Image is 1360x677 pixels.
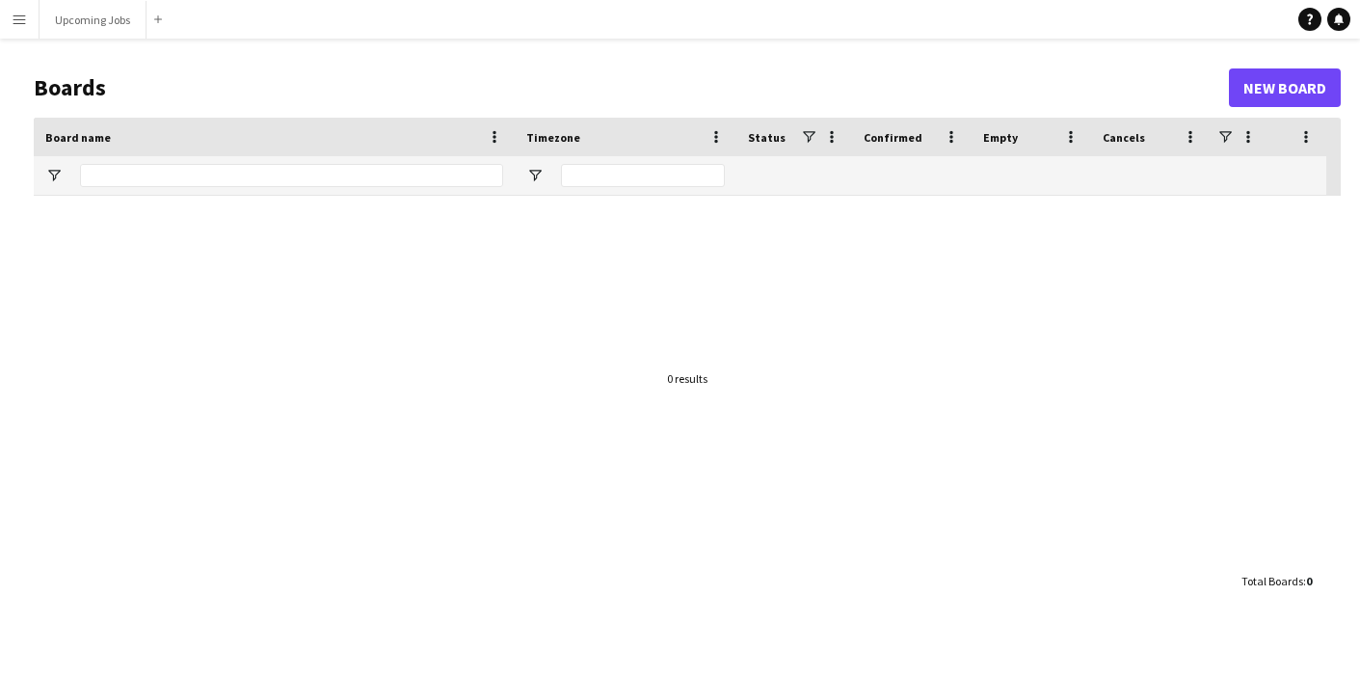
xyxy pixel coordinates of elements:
[667,371,707,386] div: 0 results
[864,130,922,145] span: Confirmed
[983,130,1018,145] span: Empty
[526,130,580,145] span: Timezone
[748,130,786,145] span: Status
[526,167,544,184] button: Open Filter Menu
[1241,574,1303,588] span: Total Boards
[561,164,725,187] input: Timezone Filter Input
[40,1,147,39] button: Upcoming Jobs
[1229,68,1341,107] a: New Board
[1306,574,1312,588] span: 0
[1103,130,1145,145] span: Cancels
[45,130,111,145] span: Board name
[80,164,503,187] input: Board name Filter Input
[1241,562,1312,600] div: :
[45,167,63,184] button: Open Filter Menu
[34,73,1229,102] h1: Boards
